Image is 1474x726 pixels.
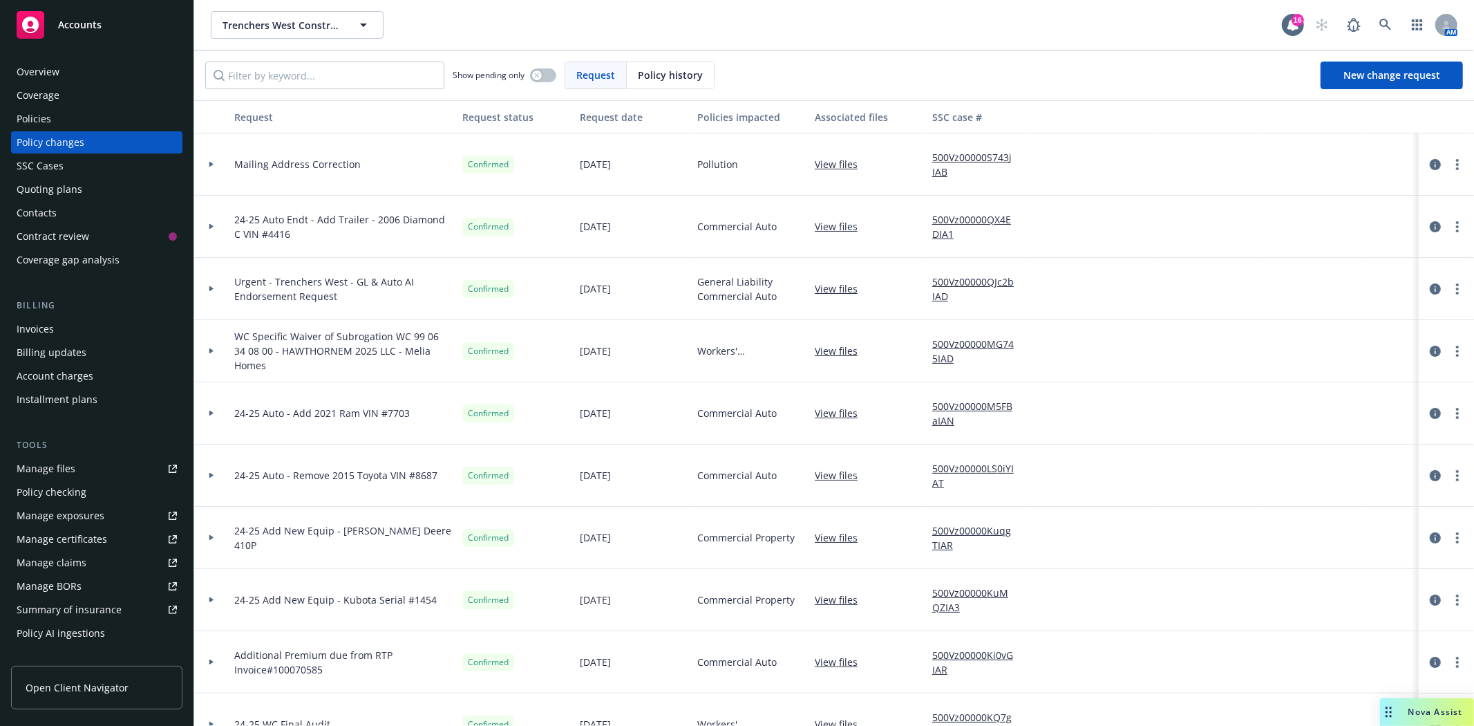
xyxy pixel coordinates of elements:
[17,365,93,387] div: Account charges
[932,212,1025,241] a: 500Vz00000QX4EDIA1
[11,599,182,621] a: Summary of insurance
[1449,156,1466,173] a: more
[462,110,569,124] div: Request status
[1449,592,1466,608] a: more
[815,344,869,358] a: View files
[1427,156,1444,173] a: circleInformation
[468,469,509,482] span: Confirmed
[453,69,525,81] span: Show pending only
[697,406,777,420] span: Commercial Auto
[11,202,182,224] a: Contacts
[1343,68,1440,82] span: New change request
[1427,218,1444,235] a: circleInformation
[58,19,102,30] span: Accounts
[17,155,64,177] div: SSC Cases
[697,274,777,289] span: General Liability
[815,110,921,124] div: Associated files
[223,18,342,32] span: Trenchers West Construction Co., Inc.
[17,458,75,480] div: Manage files
[468,656,509,669] span: Confirmed
[194,382,229,445] div: Toggle Row Expanded
[234,212,451,241] span: 24-25 Auto Endt - Add Trailer - 2006 Diamond C VIN #4416
[1292,12,1304,25] div: 16
[11,108,182,130] a: Policies
[1449,218,1466,235] a: more
[1308,11,1336,39] a: Start snowing
[194,133,229,196] div: Toggle Row Expanded
[468,345,509,357] span: Confirmed
[11,225,182,248] a: Contract review
[815,281,869,296] a: View files
[17,225,89,248] div: Contract review
[1449,281,1466,297] a: more
[580,406,611,420] span: [DATE]
[11,6,182,44] a: Accounts
[17,528,107,550] div: Manage certificates
[234,593,437,607] span: 24-25 Add New Equip - Kubota Serial #1454
[468,283,509,295] span: Confirmed
[1449,467,1466,484] a: more
[234,468,437,483] span: 24-25 Auto - Remove 2015 Toyota VIN #8687
[1449,530,1466,546] a: more
[234,648,451,677] span: Additional Premium due from RTP Invoice#100070585
[229,100,457,133] button: Request
[1427,405,1444,422] a: circleInformation
[932,523,1025,552] a: 500Vz00000KuqgTIAR
[11,505,182,527] a: Manage exposures
[11,299,182,313] div: Billing
[194,631,229,694] div: Toggle Row Expanded
[17,61,59,83] div: Overview
[580,281,611,296] span: [DATE]
[1408,706,1463,718] span: Nova Assist
[17,481,86,503] div: Policy checking
[932,110,1025,124] div: SSC case #
[1340,11,1368,39] a: Report a Bug
[932,586,1025,615] a: 500Vz00000KuMQZIA3
[205,62,444,89] input: Filter by keyword...
[11,438,182,452] div: Tools
[468,407,509,420] span: Confirmed
[11,61,182,83] a: Overview
[1427,281,1444,297] a: circleInformation
[194,507,229,569] div: Toggle Row Expanded
[211,11,384,39] button: Trenchers West Construction Co., Inc.
[1427,592,1444,608] a: circleInformation
[11,528,182,550] a: Manage certificates
[194,445,229,507] div: Toggle Row Expanded
[234,406,410,420] span: 24-25 Auto - Add 2021 Ram VIN #7703
[11,155,182,177] a: SSC Cases
[815,219,869,234] a: View files
[697,344,804,358] span: Workers' Compensation
[17,342,86,364] div: Billing updates
[234,329,451,373] span: WC Specific Waiver of Subrogation WC 99 06 34 08 00 - HAWTHORNEM 2025 LLC - Melia Homes
[932,274,1025,304] a: 500Vz00000QJc2bIAD
[17,599,122,621] div: Summary of insurance
[26,680,129,695] span: Open Client Navigator
[697,530,795,545] span: Commercial Property
[17,622,105,644] div: Policy AI ingestions
[234,523,451,552] span: 24-25 Add New Equip - [PERSON_NAME] Deere 410P
[457,100,574,133] button: Request status
[11,342,182,364] a: Billing updates
[1427,343,1444,360] a: circleInformation
[580,157,611,171] span: [DATE]
[11,389,182,411] a: Installment plans
[1321,62,1463,89] a: New change request
[1427,530,1444,546] a: circleInformation
[815,530,869,545] a: View files
[580,110,686,124] div: Request date
[815,468,869,483] a: View files
[815,655,869,669] a: View files
[468,158,509,171] span: Confirmed
[11,481,182,503] a: Policy checking
[11,575,182,597] a: Manage BORs
[194,258,229,320] div: Toggle Row Expanded
[234,157,361,171] span: Mailing Address Correction
[194,569,229,631] div: Toggle Row Expanded
[815,157,869,171] a: View files
[234,274,451,304] span: Urgent - Trenchers West - GL & Auto AI Endorsement Request
[815,593,869,607] a: View files
[1449,343,1466,360] a: more
[468,221,509,233] span: Confirmed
